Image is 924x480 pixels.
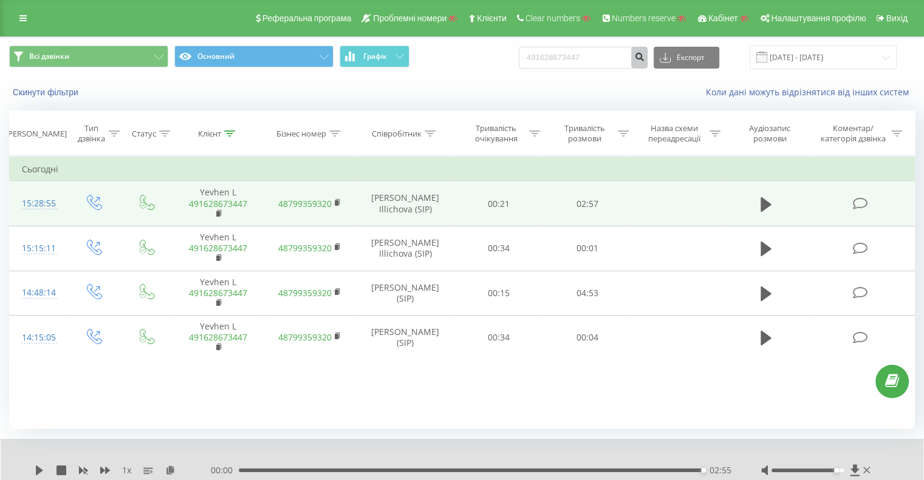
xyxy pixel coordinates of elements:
[701,468,706,473] div: Accessibility label
[771,13,866,23] span: Налаштування профілю
[372,129,422,139] div: Співробітник
[709,464,731,476] span: 02:55
[132,129,156,139] div: Статус
[340,46,409,67] button: Графік
[834,468,839,473] div: Accessibility label
[554,123,615,144] div: Тривалість розмови
[278,242,332,254] a: 48799359320
[543,226,631,271] td: 00:01
[189,242,247,254] a: 491628673447
[706,86,915,98] a: Коли дані можуть відрізнятися вiд інших систем
[654,47,719,69] button: Експорт
[519,47,648,69] input: Пошук за номером
[22,237,54,260] div: 15:15:11
[477,13,507,23] span: Клієнти
[276,129,326,139] div: Бізнес номер
[455,271,543,316] td: 00:15
[29,52,69,61] span: Всі дзвінки
[262,13,352,23] span: Реферальна програма
[455,316,543,360] td: 00:34
[886,13,908,23] span: Вихід
[455,181,543,226] td: 00:21
[77,123,105,144] div: Тип дзвінка
[189,287,247,299] a: 491628673447
[543,316,631,360] td: 00:04
[356,316,455,360] td: [PERSON_NAME] (SIP)
[363,52,387,61] span: Графік
[10,157,915,181] td: Сьогодні
[373,13,447,23] span: Проблемні номери
[172,226,264,271] td: Yevhen L
[5,129,67,139] div: [PERSON_NAME]
[22,192,54,215] div: 15:28:55
[172,271,264,316] td: Yevhen L
[9,46,168,67] button: Всі дзвінки
[455,226,543,271] td: 00:34
[198,129,221,139] div: Клієнт
[22,326,54,350] div: 14:15:05
[172,316,264,360] td: Yevhen L
[643,123,707,144] div: Назва схеми переадресації
[734,123,806,144] div: Аудіозапис розмови
[708,13,738,23] span: Кабінет
[356,271,455,316] td: [PERSON_NAME] (SIP)
[211,464,239,476] span: 00:00
[9,87,84,98] button: Скинути фільтри
[122,464,131,476] span: 1 x
[466,123,527,144] div: Тривалість очікування
[356,181,455,226] td: [PERSON_NAME] Illichova (SIP)
[278,198,332,209] a: 48799359320
[189,198,247,209] a: 491628673447
[543,271,631,316] td: 04:53
[525,13,580,23] span: Clear numbers
[22,281,54,305] div: 14:48:14
[612,13,676,23] span: Numbers reserve
[278,287,332,299] a: 48799359320
[174,46,334,67] button: Основний
[356,226,455,271] td: [PERSON_NAME] Illichova (SIP)
[172,181,264,226] td: Yevhen L
[817,123,888,144] div: Коментар/категорія дзвінка
[278,331,332,343] a: 48799359320
[189,331,247,343] a: 491628673447
[543,181,631,226] td: 02:57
